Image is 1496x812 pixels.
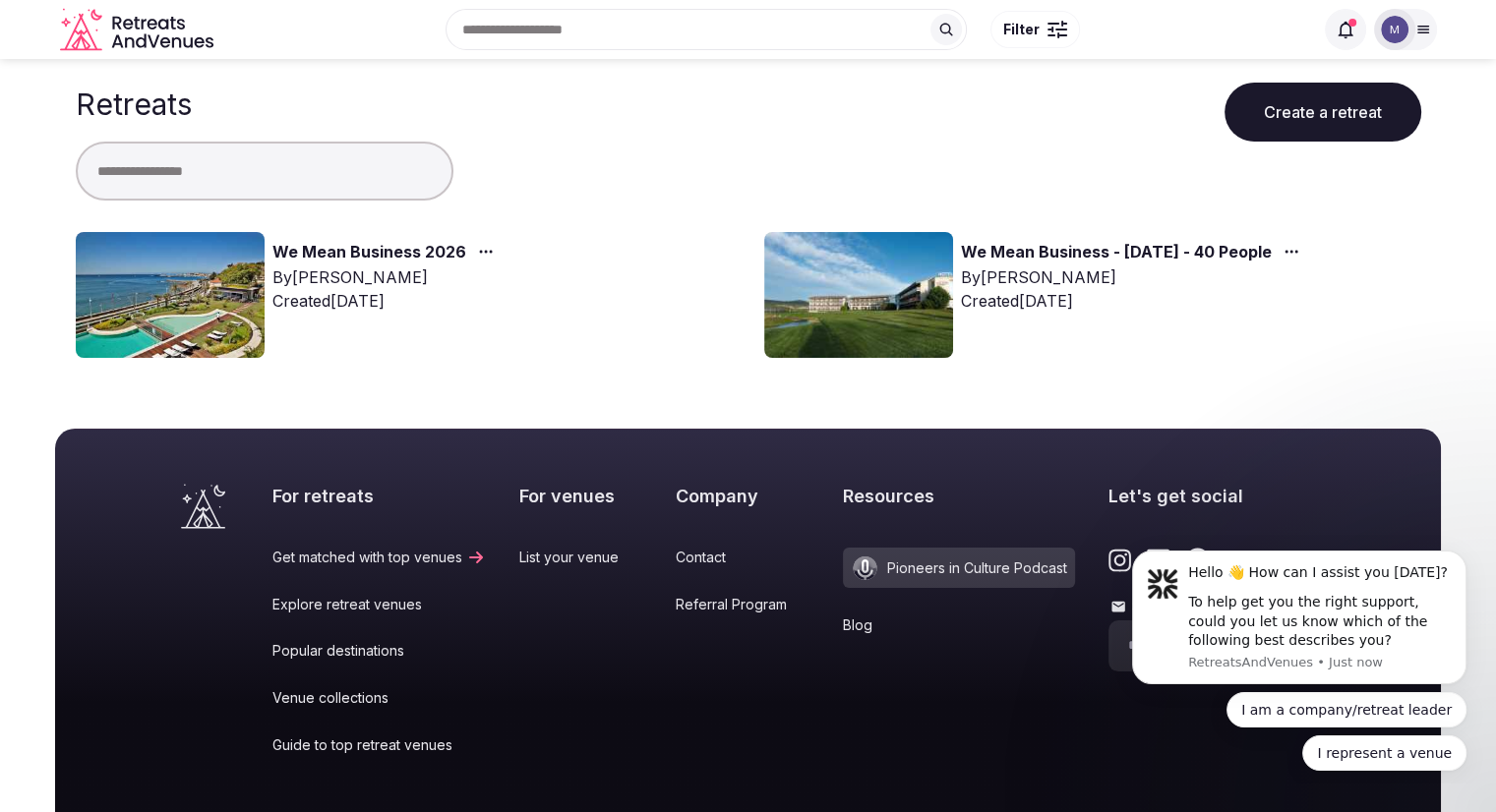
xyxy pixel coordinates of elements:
[961,265,1307,289] div: By [PERSON_NAME]
[76,232,265,358] img: Top retreat image for the retreat: We Mean Business 2026
[272,548,486,567] a: Get matched with top venues
[272,641,486,661] a: Popular destinations
[1381,16,1408,43] img: mronchetti
[181,484,225,529] a: Visit the homepage
[519,484,642,508] h2: For venues
[272,265,502,289] div: By [PERSON_NAME]
[843,615,1075,635] a: Blog
[676,484,810,508] h2: Company
[272,289,502,313] div: Created [DATE]
[843,548,1075,588] a: Pioneers in Culture Podcast
[764,232,953,358] img: Top retreat image for the retreat: We Mean Business - June 2025 - 40 People
[1003,20,1040,39] span: Filter
[961,240,1272,265] a: We Mean Business - [DATE] - 40 People
[676,548,810,567] a: Contact
[76,87,192,122] h1: Retreats
[1225,83,1421,142] button: Create a retreat
[60,8,217,52] a: Visit the homepage
[272,484,486,508] h2: For retreats
[843,484,1075,508] h2: Resources
[60,8,217,52] svg: Retreats and Venues company logo
[676,595,810,614] a: Referral Program
[519,548,642,567] a: List your venue
[961,289,1307,313] div: Created [DATE]
[272,240,466,265] a: We Mean Business 2026
[272,735,486,755] a: Guide to top retreat venues
[1103,535,1496,783] iframe: Intercom notifications message
[1108,484,1315,508] h2: Let's get social
[272,688,486,708] a: Venue collections
[272,595,486,614] a: Explore retreat venues
[990,11,1080,48] button: Filter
